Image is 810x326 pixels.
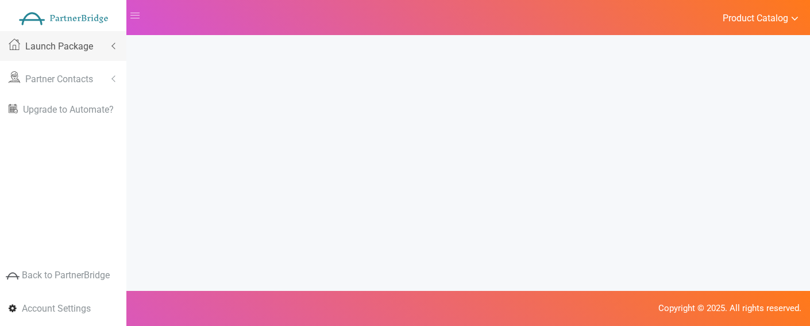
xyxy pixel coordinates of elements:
img: greyIcon.png [6,269,20,283]
span: Launch Package [25,41,93,52]
span: Account Settings [22,303,91,314]
a: Product Catalog [710,10,799,25]
span: Upgrade to Automate? [23,104,114,115]
span: Back to PartnerBridge [22,270,110,281]
span: Partner Contacts [25,74,93,85]
span: Product Catalog [723,13,788,24]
